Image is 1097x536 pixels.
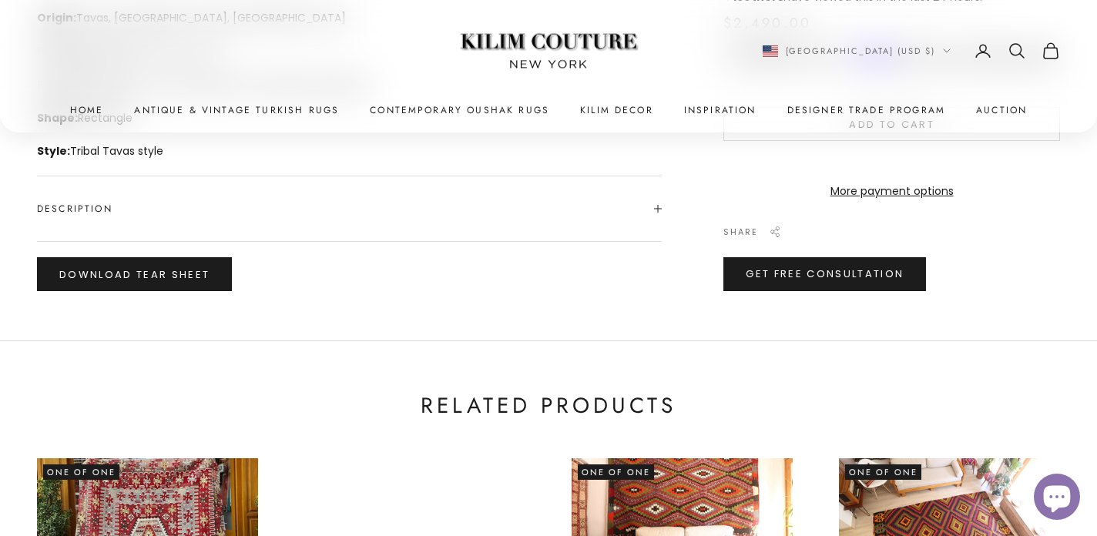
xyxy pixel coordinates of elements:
a: Get Free Consultation [723,257,926,291]
img: Logo of Kilim Couture New York [452,15,645,88]
a: Contemporary Oushak Rugs [370,102,549,118]
button: Share [723,225,781,239]
a: Designer Trade Program [787,102,946,118]
span: One of One [578,464,654,480]
button: Download Tear Sheet [37,257,232,291]
span: One of One [845,464,921,480]
nav: Primary navigation [37,102,1060,118]
summary: Description [37,176,662,241]
a: Auction [976,102,1027,118]
summary: Kilim Decor [580,102,653,118]
h2: Related Products [421,390,677,420]
a: Home [70,102,104,118]
span: Share [723,225,758,239]
span: One of One [43,464,119,480]
span: Description [37,201,112,216]
inbox-online-store-chat: Shopify online store chat [1029,474,1085,524]
strong: Style: [37,143,70,159]
button: Change country or currency [763,44,951,58]
a: Inspiration [684,102,756,118]
p: Tribal Tavas style [37,142,646,160]
a: Antique & Vintage Turkish Rugs [134,102,339,118]
img: United States [763,45,778,57]
a: More payment options [723,183,1060,200]
span: [GEOGRAPHIC_DATA] (USD $) [786,44,936,58]
nav: Secondary navigation [763,42,1061,60]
